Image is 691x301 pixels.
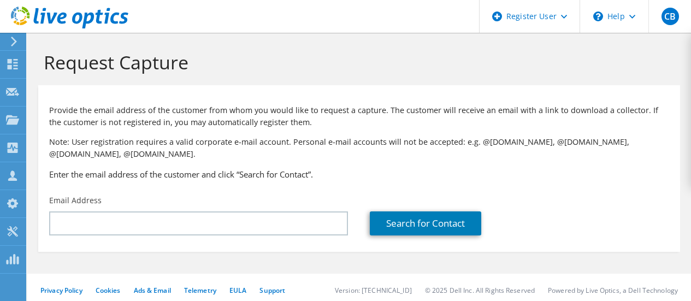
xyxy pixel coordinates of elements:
a: Ads & Email [134,286,171,295]
a: Search for Contact [370,211,481,235]
a: Privacy Policy [40,286,82,295]
h1: Request Capture [44,51,669,74]
h3: Enter the email address of the customer and click “Search for Contact”. [49,168,669,180]
label: Email Address [49,195,102,206]
p: Note: User registration requires a valid corporate e-mail account. Personal e-mail accounts will ... [49,136,669,160]
a: EULA [229,286,246,295]
svg: \n [593,11,603,21]
a: Cookies [96,286,121,295]
li: Version: [TECHNICAL_ID] [335,286,412,295]
span: CB [662,8,679,25]
a: Support [259,286,285,295]
li: Powered by Live Optics, a Dell Technology [548,286,678,295]
p: Provide the email address of the customer from whom you would like to request a capture. The cust... [49,104,669,128]
a: Telemetry [184,286,216,295]
li: © 2025 Dell Inc. All Rights Reserved [425,286,535,295]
